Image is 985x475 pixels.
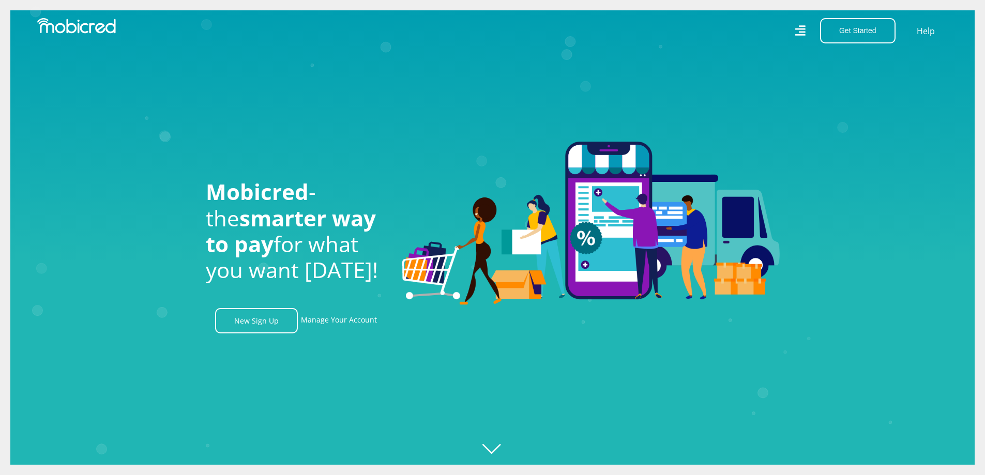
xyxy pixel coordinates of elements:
[402,142,780,305] img: Welcome to Mobicred
[37,18,116,34] img: Mobicred
[215,308,298,333] a: New Sign Up
[206,177,309,206] span: Mobicred
[301,308,377,333] a: Manage Your Account
[206,203,376,258] span: smarter way to pay
[206,179,387,283] h1: - the for what you want [DATE]!
[820,18,896,43] button: Get Started
[916,24,935,38] a: Help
